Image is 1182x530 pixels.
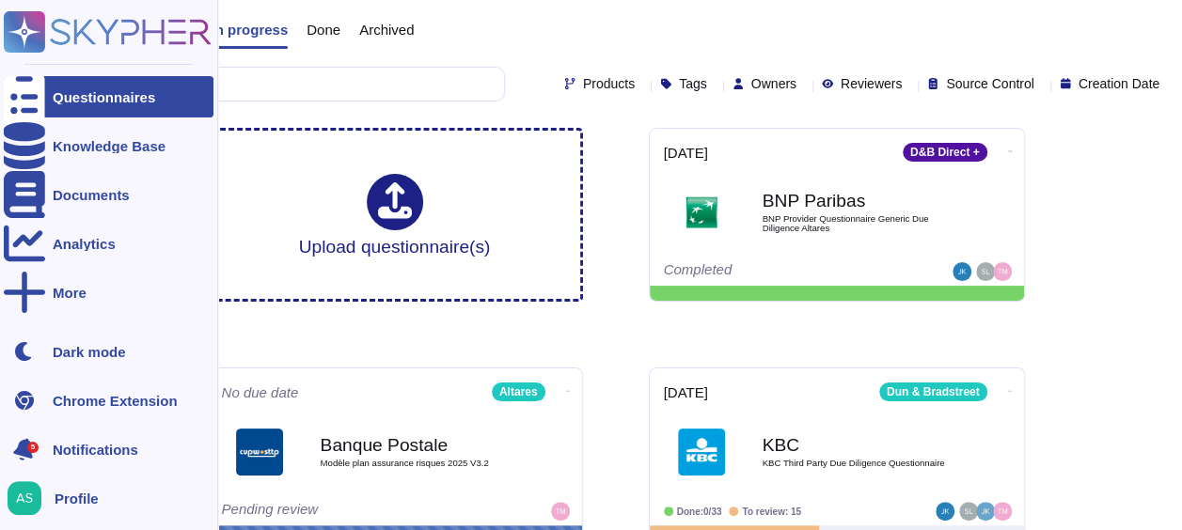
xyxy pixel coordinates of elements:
[993,262,1012,281] img: user
[4,380,213,421] a: Chrome Extension
[583,77,635,90] span: Products
[679,77,707,90] span: Tags
[946,77,1033,90] span: Source Control
[763,436,951,454] b: KBC
[763,459,951,468] span: KBC Third Party Due Diligence Questionnaire
[321,459,509,468] span: Modèle plan assurance risques 2025 V3.2
[664,385,708,399] span: [DATE]
[55,491,99,506] span: Profile
[211,23,288,37] span: In progress
[53,90,155,104] div: Questionnaires
[678,429,725,475] img: Logo
[976,262,995,281] img: user
[953,262,971,281] img: user
[664,146,708,160] span: [DATE]
[551,502,570,521] img: user
[307,23,340,37] span: Done
[976,502,995,521] img: user
[1079,77,1159,90] span: Creation Date
[936,502,954,521] img: user
[841,77,902,90] span: Reviewers
[742,507,801,517] span: To review: 15
[299,174,491,256] div: Upload questionnaire(s)
[53,394,178,408] div: Chrome Extension
[53,286,87,300] div: More
[53,443,138,457] span: Notifications
[664,262,894,281] div: Completed
[53,345,126,359] div: Dark mode
[4,76,213,117] a: Questionnaires
[222,502,452,521] div: Pending review
[236,429,283,475] img: Logo
[53,237,116,251] div: Analytics
[492,382,545,401] div: Altares
[53,139,165,153] div: Knowledge Base
[763,214,951,232] span: BNP Provider Questionnaire Generic Due Diligence Altares
[321,436,509,454] b: Banque Postale
[903,143,987,162] div: D&B Direct +
[678,189,725,236] img: Logo
[993,502,1012,521] img: user
[879,382,987,401] div: Dun & Bradstreet
[222,385,299,399] span: No due date
[751,77,796,90] span: Owners
[4,174,213,215] a: Documents
[359,23,414,37] span: Archived
[4,477,55,519] button: user
[4,125,213,166] a: Knowledge Base
[27,442,39,453] div: 5
[4,223,213,264] a: Analytics
[763,192,951,210] b: BNP Paribas
[677,507,722,517] span: Done: 0/33
[959,502,978,521] img: user
[53,188,130,202] div: Documents
[74,68,504,101] input: Search by keywords
[8,481,41,515] img: user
